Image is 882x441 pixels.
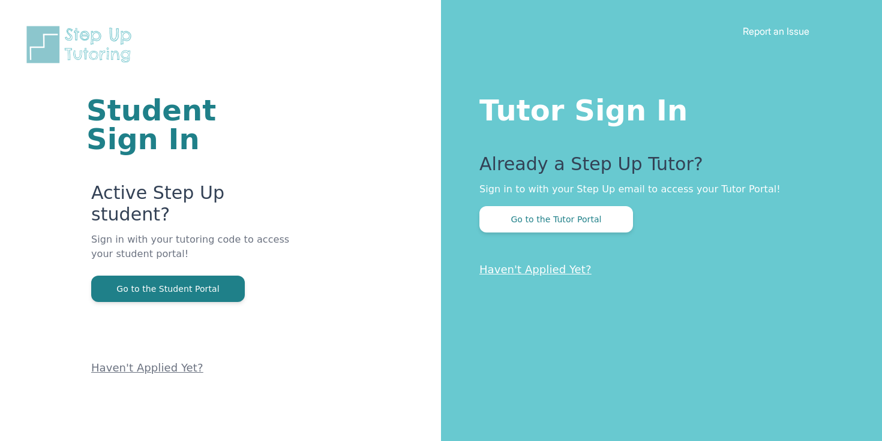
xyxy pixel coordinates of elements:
button: Go to the Tutor Portal [479,206,633,232]
h1: Student Sign In [86,96,297,153]
a: Haven't Applied Yet? [91,361,203,374]
a: Report an Issue [743,25,809,37]
button: Go to the Student Portal [91,276,245,302]
a: Haven't Applied Yet? [479,263,592,276]
img: Step Up Tutoring horizontal logo [24,24,139,65]
p: Active Step Up student? [91,182,297,232]
a: Go to the Tutor Portal [479,213,633,225]
p: Sign in to with your Step Up email to access your Tutor Portal! [479,182,834,197]
h1: Tutor Sign In [479,91,834,125]
p: Already a Step Up Tutor? [479,153,834,182]
p: Sign in with your tutoring code to access your student portal! [91,232,297,276]
a: Go to the Student Portal [91,283,245,294]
